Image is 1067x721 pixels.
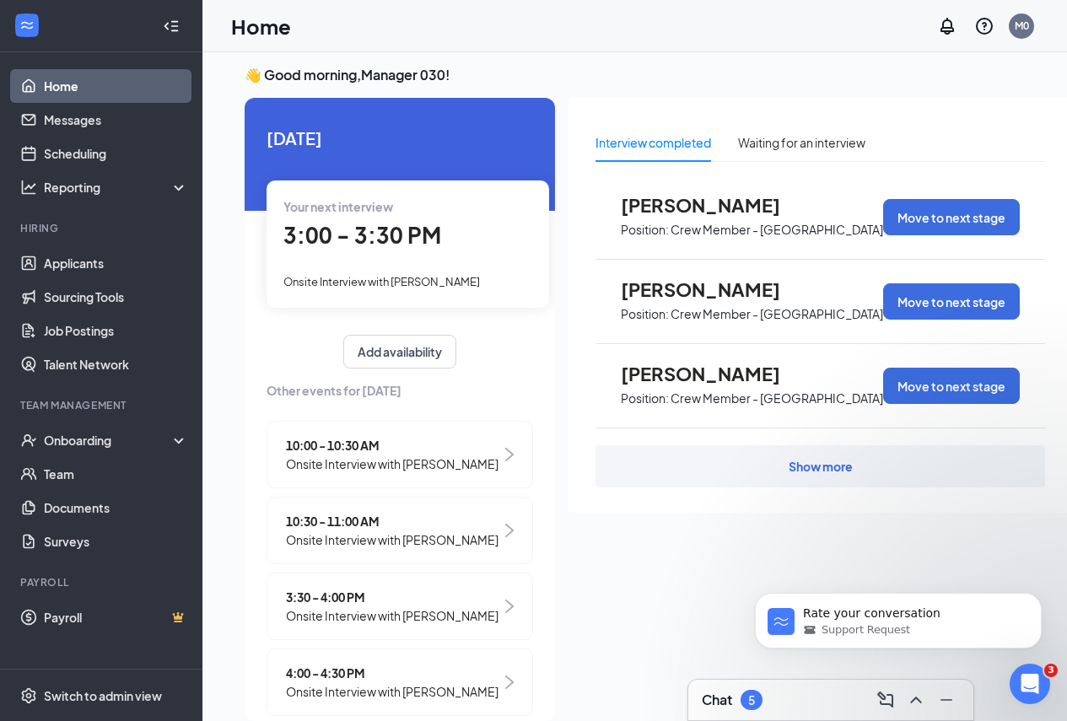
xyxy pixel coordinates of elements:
[286,606,498,625] span: Onsite Interview with [PERSON_NAME]
[748,693,755,708] div: 5
[903,686,930,713] button: ChevronUp
[44,432,174,449] div: Onboarding
[267,381,533,400] span: Other events for [DATE]
[286,664,498,682] span: 4:00 - 4:30 PM
[738,133,865,152] div: Waiting for an interview
[621,390,669,406] p: Position:
[883,368,1020,404] button: Move to next stage
[671,306,883,322] p: Crew Member - [GEOGRAPHIC_DATA]
[20,432,37,449] svg: UserCheck
[621,194,806,216] span: [PERSON_NAME]
[44,246,188,280] a: Applicants
[44,347,188,381] a: Talent Network
[44,280,188,314] a: Sourcing Tools
[936,690,957,710] svg: Minimize
[44,491,188,525] a: Documents
[872,686,899,713] button: ComposeMessage
[267,125,533,151] span: [DATE]
[20,398,185,412] div: Team Management
[595,133,711,152] div: Interview completed
[286,682,498,701] span: Onsite Interview with [PERSON_NAME]
[671,390,883,406] p: Crew Member - [GEOGRAPHIC_DATA]
[44,137,188,170] a: Scheduling
[883,199,1020,235] button: Move to next stage
[876,690,896,710] svg: ComposeMessage
[621,306,669,322] p: Position:
[286,588,498,606] span: 3:30 - 4:00 PM
[20,221,185,235] div: Hiring
[343,335,456,369] button: Add availability
[974,16,994,36] svg: QuestionInfo
[44,179,189,196] div: Reporting
[621,363,806,385] span: [PERSON_NAME]
[937,16,957,36] svg: Notifications
[44,69,188,103] a: Home
[883,283,1020,320] button: Move to next stage
[44,687,162,704] div: Switch to admin view
[20,179,37,196] svg: Analysis
[283,199,393,214] span: Your next interview
[163,18,180,35] svg: Collapse
[20,687,37,704] svg: Settings
[730,557,1067,675] iframe: Intercom notifications message
[231,12,291,40] h1: Home
[789,458,853,475] div: Show more
[283,221,441,249] span: 3:00 - 3:30 PM
[933,686,960,713] button: Minimize
[621,278,806,300] span: [PERSON_NAME]
[286,436,498,455] span: 10:00 - 10:30 AM
[286,455,498,473] span: Onsite Interview with [PERSON_NAME]
[44,525,188,558] a: Surveys
[286,512,498,530] span: 10:30 - 11:00 AM
[671,222,883,238] p: Crew Member - [GEOGRAPHIC_DATA]
[283,275,480,288] span: Onsite Interview with [PERSON_NAME]
[44,457,188,491] a: Team
[286,530,498,549] span: Onsite Interview with [PERSON_NAME]
[44,600,188,634] a: PayrollCrown
[19,17,35,34] svg: WorkstreamLogo
[20,575,185,589] div: Payroll
[44,103,188,137] a: Messages
[702,691,732,709] h3: Chat
[1015,19,1029,33] div: M0
[1010,664,1050,704] iframe: Intercom live chat
[44,314,188,347] a: Job Postings
[906,690,926,710] svg: ChevronUp
[621,222,669,238] p: Position:
[1044,664,1058,677] span: 3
